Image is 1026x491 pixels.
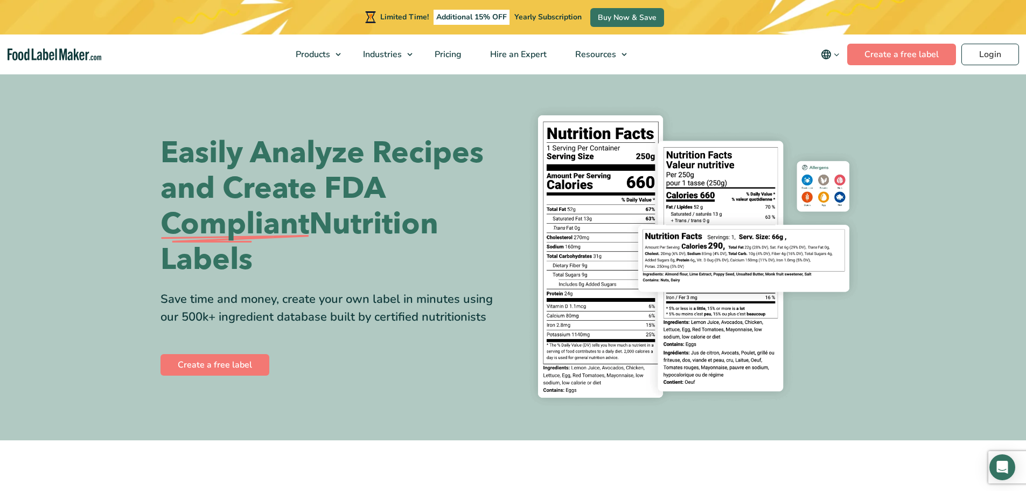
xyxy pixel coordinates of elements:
[961,44,1019,65] a: Login
[292,49,331,60] span: Products
[360,49,403,60] span: Industries
[561,34,632,74] a: Resources
[434,10,509,25] span: Additional 15% OFF
[431,49,463,60] span: Pricing
[160,354,269,376] a: Create a free label
[572,49,617,60] span: Resources
[160,206,309,242] span: Compliant
[380,12,429,22] span: Limited Time!
[487,49,548,60] span: Hire an Expert
[989,454,1015,480] div: Open Intercom Messenger
[590,8,664,27] a: Buy Now & Save
[160,135,505,278] h1: Easily Analyze Recipes and Create FDA Nutrition Labels
[282,34,346,74] a: Products
[476,34,559,74] a: Hire an Expert
[160,291,505,326] div: Save time and money, create your own label in minutes using our 500k+ ingredient database built b...
[847,44,956,65] a: Create a free label
[349,34,418,74] a: Industries
[514,12,582,22] span: Yearly Subscription
[421,34,473,74] a: Pricing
